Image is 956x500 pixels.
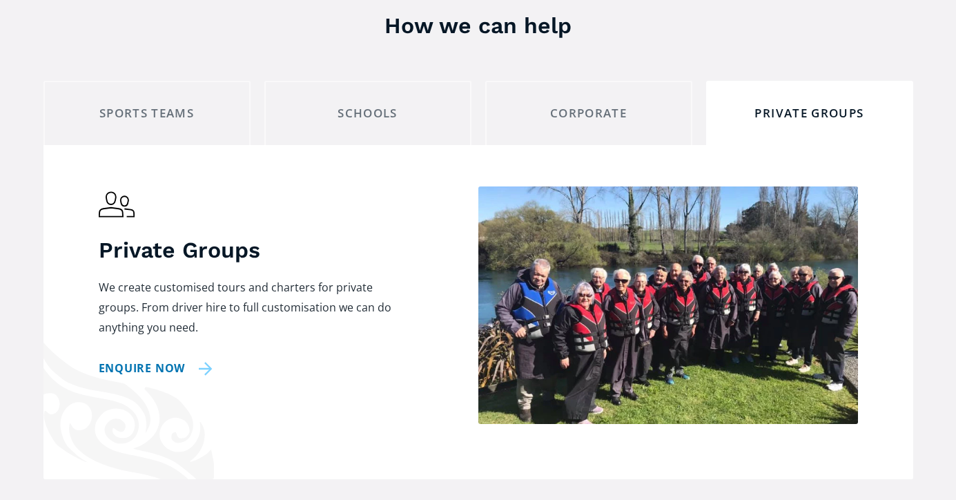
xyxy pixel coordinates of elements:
div: Schools [276,103,460,124]
img: Private trip group photo [478,186,858,424]
div: Private Groups [718,103,901,124]
div: Sports Teams [55,103,239,124]
div: Corporate [497,103,681,124]
h3: How we can help [14,12,942,39]
p: We create customised tours and charters for private groups. From driver hire to full customisatio... [99,278,409,338]
h3: Private Groups [99,236,409,264]
a: Enquire now [99,358,213,378]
